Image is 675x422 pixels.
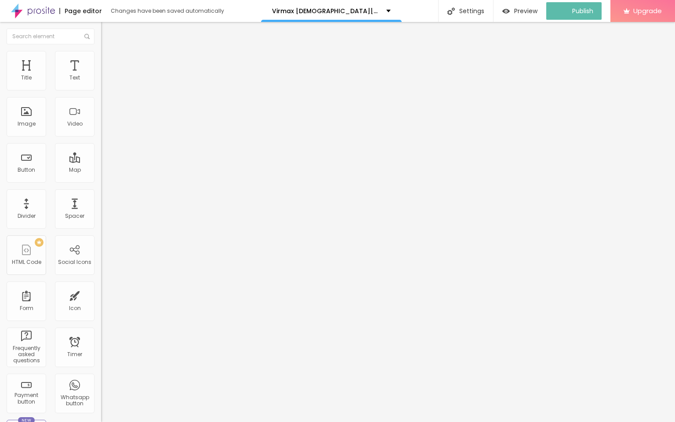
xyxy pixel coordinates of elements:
span: Preview [514,7,537,14]
img: view-1.svg [502,7,510,15]
div: Spacer [65,213,84,219]
div: Timer [67,351,82,357]
div: Map [69,167,81,173]
div: HTML Code [12,259,41,265]
div: Payment button [9,392,44,405]
div: Video [67,121,83,127]
div: Icon [69,305,81,311]
span: Upgrade [633,7,662,14]
img: Icone [84,34,90,39]
img: Icone [447,7,455,15]
div: Social Icons [58,259,91,265]
button: Preview [494,2,546,20]
div: Changes have been saved automatically [111,8,224,14]
div: Image [18,121,36,127]
div: Whatsapp button [57,394,92,407]
button: Publish [546,2,602,20]
div: Title [21,75,32,81]
div: Divider [18,213,36,219]
p: Virmax [DEMOGRAPHIC_DATA][MEDICAL_DATA] [GEOGRAPHIC_DATA] [MEDICAL_DATA] [272,8,380,14]
div: Form [20,305,33,311]
input: Search element [7,29,94,44]
div: Button [18,167,35,173]
div: Frequently asked questions [9,345,44,364]
div: Text [69,75,80,81]
span: Publish [572,7,593,14]
div: Page editor [59,8,102,14]
iframe: Editor [101,22,675,422]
